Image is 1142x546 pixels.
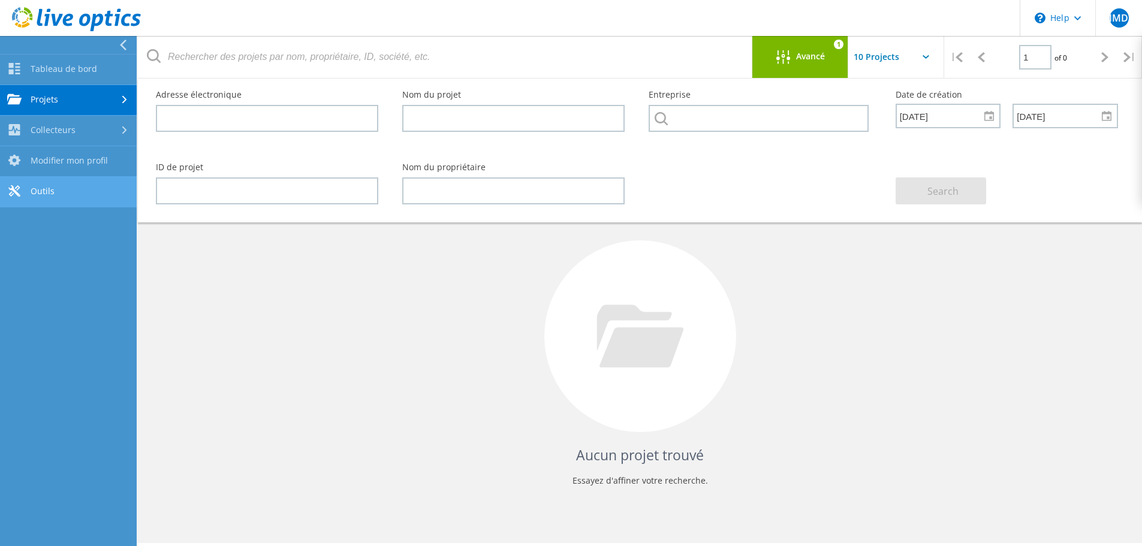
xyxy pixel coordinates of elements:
[156,163,378,171] label: ID de projet
[162,471,1118,490] p: Essayez d'affiner votre recherche.
[1117,36,1142,79] div: |
[944,36,969,79] div: |
[138,36,753,78] input: Rechercher des projets par nom, propriétaire, ID, société, etc.
[402,91,625,99] label: Nom du projet
[897,104,992,127] input: Start
[156,91,378,99] label: Adresse électronique
[1014,104,1108,127] input: End
[896,91,1118,99] label: Date de création
[12,25,141,34] a: Live Optics Dashboard
[162,445,1118,465] h4: Aucun projet trouvé
[1104,13,1135,23] span: SIMDC
[402,163,625,171] label: Nom du propriétaire
[896,177,986,204] button: Search
[1054,53,1067,63] span: of 0
[649,91,871,99] label: Entreprise
[927,185,959,198] span: Search
[796,52,825,61] span: Avancé
[1035,13,1045,23] svg: \n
